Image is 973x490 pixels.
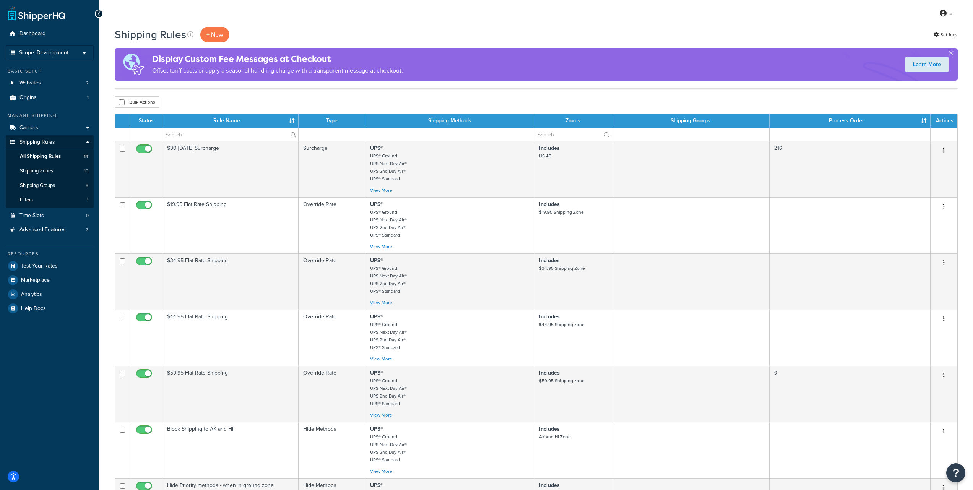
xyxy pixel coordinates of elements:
a: Shipping Zones 10 [6,164,94,178]
th: Status [130,114,162,128]
span: Shipping Rules [19,139,55,146]
li: Test Your Rates [6,259,94,273]
div: Basic Setup [6,68,94,75]
small: UPS® Ground UPS Next Day Air® UPS 2nd Day Air® UPS® Standard [370,153,407,182]
a: Help Docs [6,302,94,315]
span: Shipping Groups [20,182,55,189]
a: ShipperHQ Home [8,6,65,21]
td: Surcharge [299,141,366,197]
span: Time Slots [19,213,44,219]
th: Zones [534,114,612,128]
a: All Shipping Rules 14 [6,149,94,164]
span: Advanced Features [19,227,66,233]
a: Carriers [6,121,94,135]
td: Override Rate [299,253,366,310]
span: Analytics [21,291,42,298]
td: Hide Methods [299,422,366,478]
span: 2 [86,80,89,86]
span: 14 [84,153,88,160]
a: Shipping Rules [6,135,94,149]
span: 10 [84,168,88,174]
span: Shipping Zones [20,168,53,174]
h1: Shipping Rules [115,27,186,42]
a: View More [370,187,392,194]
a: Analytics [6,287,94,301]
span: Scope: Development [19,50,68,56]
a: Shipping Groups 8 [6,178,94,193]
li: Time Slots [6,209,94,223]
span: Marketplace [21,277,50,284]
th: Actions [931,114,957,128]
a: View More [370,412,392,419]
span: All Shipping Rules [20,153,61,160]
div: Resources [6,251,94,257]
th: Process Order : activate to sort column ascending [770,114,931,128]
p: + New [200,27,229,42]
a: Origins 1 [6,91,94,105]
small: UPS® Ground UPS Next Day Air® UPS 2nd Day Air® UPS® Standard [370,377,407,407]
span: 0 [86,213,89,219]
input: Search [162,128,298,141]
span: Dashboard [19,31,45,37]
span: 8 [86,182,88,189]
a: Marketplace [6,273,94,287]
strong: Includes [539,200,560,208]
li: Filters [6,193,94,207]
h4: Display Custom Fee Messages at Checkout [152,53,403,65]
li: Websites [6,76,94,90]
li: Shipping Rules [6,135,94,208]
a: Advanced Features 3 [6,223,94,237]
strong: Includes [539,481,560,489]
button: Open Resource Center [946,463,965,482]
span: Filters [20,197,33,203]
small: UPS® Ground UPS Next Day Air® UPS 2nd Day Air® UPS® Standard [370,265,407,295]
small: UPS® Ground UPS Next Day Air® UPS 2nd Day Air® UPS® Standard [370,321,407,351]
span: Origins [19,94,37,101]
a: View More [370,243,392,250]
a: View More [370,355,392,362]
small: $59.95 Shipping zone [539,377,585,384]
th: Type [299,114,366,128]
li: All Shipping Rules [6,149,94,164]
td: 216 [770,141,931,197]
td: Override Rate [299,310,366,366]
li: Shipping Zones [6,164,94,178]
a: Websites 2 [6,76,94,90]
a: View More [370,299,392,306]
th: Shipping Groups [612,114,770,128]
td: Block Shipping to AK and HI [162,422,299,478]
strong: UPS® [370,313,383,321]
strong: Includes [539,144,560,152]
a: View More [370,468,392,475]
small: $44.95 Shipping zone [539,321,585,328]
a: Filters 1 [6,193,94,207]
strong: UPS® [370,200,383,208]
td: $19.95 Flat Rate Shipping [162,197,299,253]
td: $44.95 Flat Rate Shipping [162,310,299,366]
a: Time Slots 0 [6,209,94,223]
small: $19.95 Shipping Zone [539,209,584,216]
span: 3 [86,227,89,233]
li: Advanced Features [6,223,94,237]
td: 0 [770,366,931,422]
strong: Includes [539,256,560,264]
strong: UPS® [370,481,383,489]
strong: UPS® [370,425,383,433]
input: Search [534,128,612,141]
div: Manage Shipping [6,112,94,119]
a: Dashboard [6,27,94,41]
span: Help Docs [21,305,46,312]
small: AK and HI Zone [539,433,571,440]
td: $59.95 Flat Rate Shipping [162,366,299,422]
small: UPS® Ground UPS Next Day Air® UPS 2nd Day Air® UPS® Standard [370,209,407,239]
small: $34.95 Shipping Zone [539,265,585,272]
span: Test Your Rates [21,263,58,269]
strong: Includes [539,313,560,321]
small: UPS® Ground UPS Next Day Air® UPS 2nd Day Air® UPS® Standard [370,433,407,463]
strong: Includes [539,425,560,433]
